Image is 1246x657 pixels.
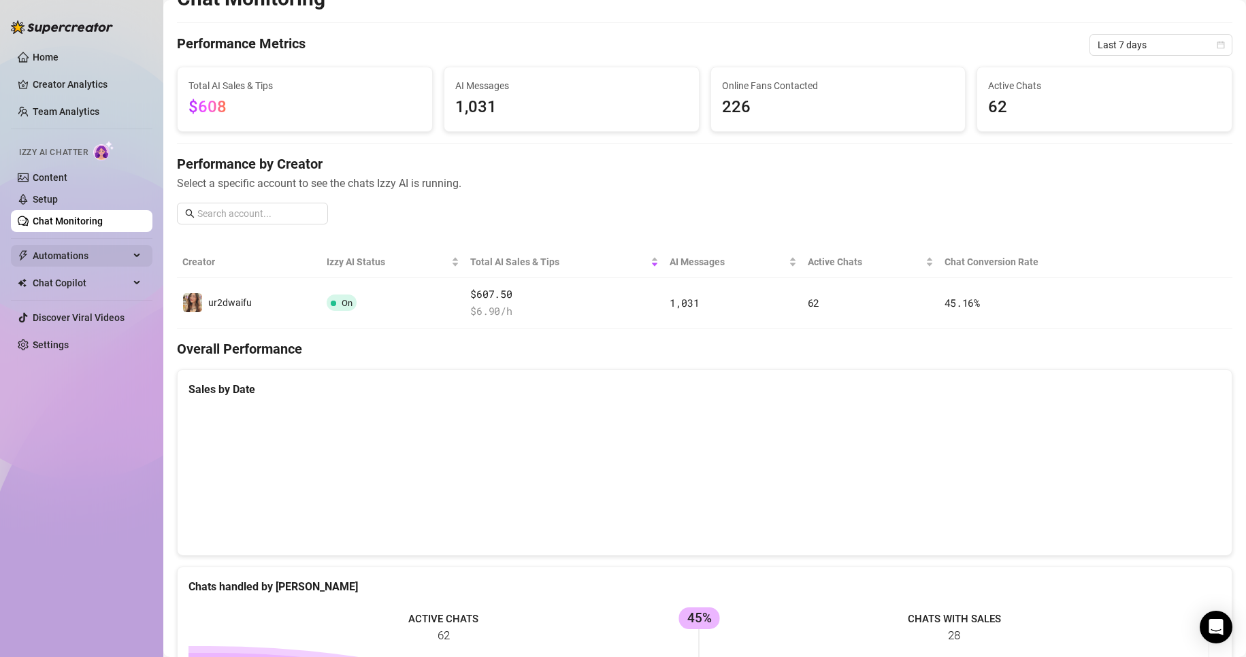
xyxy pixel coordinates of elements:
[455,95,688,120] span: 1,031
[93,141,114,161] img: AI Chatter
[177,34,306,56] h4: Performance Metrics
[188,78,421,93] span: Total AI Sales & Tips
[188,381,1221,398] div: Sales by Date
[177,154,1232,173] h4: Performance by Creator
[342,298,353,308] span: On
[177,175,1232,192] span: Select a specific account to see the chats Izzy AI is running.
[465,246,663,278] th: Total AI Sales & Tips
[18,250,29,261] span: thunderbolt
[33,245,129,267] span: Automations
[33,106,99,117] a: Team Analytics
[11,20,113,34] img: logo-BBDzfeDw.svg
[939,246,1127,278] th: Chat Conversion Rate
[321,246,465,278] th: Izzy AI Status
[33,216,103,226] a: Chat Monitoring
[1098,35,1224,55] span: Last 7 days
[470,254,647,269] span: Total AI Sales & Tips
[33,172,67,183] a: Content
[988,95,1221,120] span: 62
[185,209,195,218] span: search
[33,73,142,95] a: Creator Analytics
[18,278,27,288] img: Chat Copilot
[33,52,59,63] a: Home
[470,286,658,303] span: $607.50
[722,95,955,120] span: 226
[33,272,129,294] span: Chat Copilot
[808,296,819,309] span: 62
[208,297,252,308] span: ur2dwaifu
[33,194,58,205] a: Setup
[670,254,786,269] span: AI Messages
[183,293,202,312] img: ur2dwaifu
[802,246,939,278] th: Active Chats
[988,78,1221,93] span: Active Chats
[470,303,658,320] span: $ 6.90 /h
[664,246,802,278] th: AI Messages
[327,254,449,269] span: Izzy AI Status
[1217,41,1225,49] span: calendar
[197,206,320,221] input: Search account...
[808,254,923,269] span: Active Chats
[1200,611,1232,643] div: Open Intercom Messenger
[177,246,321,278] th: Creator
[945,296,980,309] span: 45.16 %
[670,296,700,309] span: 1,031
[177,339,1232,358] h4: Overall Performance
[33,312,125,323] a: Discover Viral Videos
[722,78,955,93] span: Online Fans Contacted
[455,78,688,93] span: AI Messages
[19,146,88,159] span: Izzy AI Chatter
[33,339,69,350] a: Settings
[188,578,1221,595] div: Chats handled by [PERSON_NAME]
[188,97,227,116] span: $608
